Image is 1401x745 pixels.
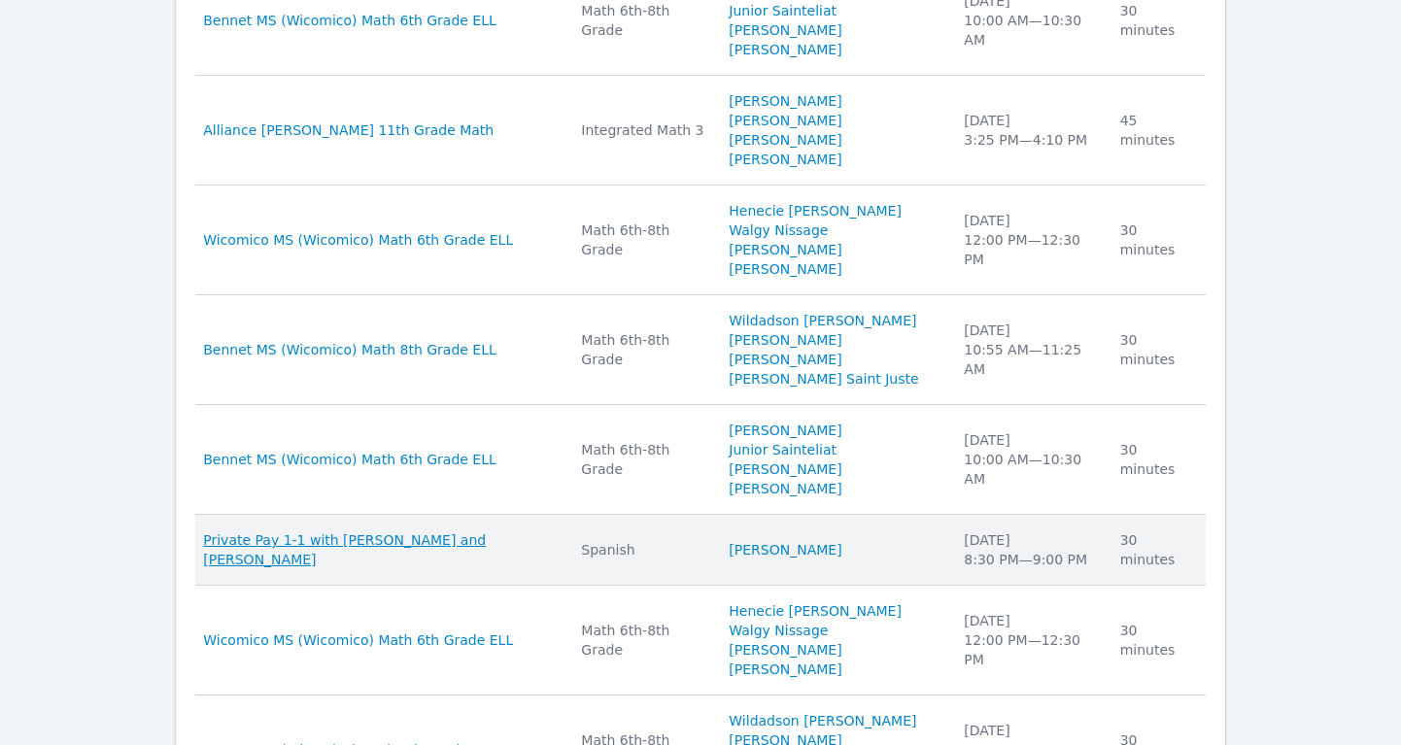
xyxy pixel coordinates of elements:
[729,640,940,679] a: [PERSON_NAME] [PERSON_NAME]
[729,369,918,389] a: [PERSON_NAME] Saint Juste
[581,540,705,559] div: Spanish
[729,621,828,640] a: Walgy Nissage
[964,111,1096,150] div: [DATE] 3:25 PM — 4:10 PM
[729,311,916,330] a: Wildadson [PERSON_NAME]
[729,130,841,150] a: [PERSON_NAME]
[581,220,705,259] div: Math 6th-8th Grade
[964,430,1096,489] div: [DATE] 10:00 AM — 10:30 AM
[195,295,1206,405] tr: Bennet MS (Wicomico) Math 8th Grade ELLMath 6th-8th GradeWildadson [PERSON_NAME][PERSON_NAME] [PE...
[729,91,841,111] a: [PERSON_NAME]
[581,621,705,660] div: Math 6th-8th Grade
[729,1,837,20] a: Junior Sainteliat
[203,120,494,140] a: Alliance [PERSON_NAME] 11th Grade Math
[203,11,496,30] a: Bennet MS (Wicomico) Math 6th Grade ELL
[729,20,841,40] a: [PERSON_NAME]
[203,230,513,250] a: Wicomico MS (Wicomico) Math 6th Grade ELL
[1120,220,1194,259] div: 30 minutes
[195,405,1206,515] tr: Bennet MS (Wicomico) Math 6th Grade ELLMath 6th-8th Grade[PERSON_NAME]Junior Sainteliat[PERSON_NA...
[1120,330,1194,369] div: 30 minutes
[1120,440,1194,479] div: 30 minutes
[964,611,1096,669] div: [DATE] 12:00 PM — 12:30 PM
[729,150,841,169] a: [PERSON_NAME]
[729,421,841,440] a: [PERSON_NAME]
[195,186,1206,295] tr: Wicomico MS (Wicomico) Math 6th Grade ELLMath 6th-8th GradeHenecie [PERSON_NAME]Walgy Nissage[PER...
[203,450,496,469] a: Bennet MS (Wicomico) Math 6th Grade ELL
[203,530,558,569] a: Private Pay 1-1 with [PERSON_NAME] and [PERSON_NAME]
[729,201,902,220] a: Henecie [PERSON_NAME]
[729,40,841,59] a: [PERSON_NAME]
[203,630,513,650] a: Wicomico MS (Wicomico) Math 6th Grade ELL
[729,540,841,559] a: [PERSON_NAME]
[729,220,828,240] a: Walgy Nissage
[729,440,837,459] a: Junior Sainteliat
[581,120,705,140] div: Integrated Math 3
[729,711,916,730] a: Wildadson [PERSON_NAME]
[1120,621,1194,660] div: 30 minutes
[729,479,841,498] a: [PERSON_NAME]
[729,330,940,369] a: [PERSON_NAME] [PERSON_NAME]
[1120,111,1194,150] div: 45 minutes
[1120,1,1194,40] div: 30 minutes
[581,1,705,40] div: Math 6th-8th Grade
[729,240,940,279] a: [PERSON_NAME] [PERSON_NAME]
[964,211,1096,269] div: [DATE] 12:00 PM — 12:30 PM
[203,340,496,359] a: Bennet MS (Wicomico) Math 8th Grade ELL
[581,330,705,369] div: Math 6th-8th Grade
[729,601,902,621] a: Henecie [PERSON_NAME]
[195,586,1206,695] tr: Wicomico MS (Wicomico) Math 6th Grade ELLMath 6th-8th GradeHenecie [PERSON_NAME]Walgy Nissage[PER...
[1120,530,1194,569] div: 30 minutes
[964,321,1096,379] div: [DATE] 10:55 AM — 11:25 AM
[729,459,841,479] a: [PERSON_NAME]
[195,515,1206,586] tr: Private Pay 1-1 with [PERSON_NAME] and [PERSON_NAME]Spanish[PERSON_NAME][DATE]8:30 PM—9:00 PM30 m...
[195,76,1206,186] tr: Alliance [PERSON_NAME] 11th Grade MathIntegrated Math 3[PERSON_NAME][PERSON_NAME][PERSON_NAME][PE...
[581,440,705,479] div: Math 6th-8th Grade
[729,111,841,130] a: [PERSON_NAME]
[964,530,1096,569] div: [DATE] 8:30 PM — 9:00 PM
